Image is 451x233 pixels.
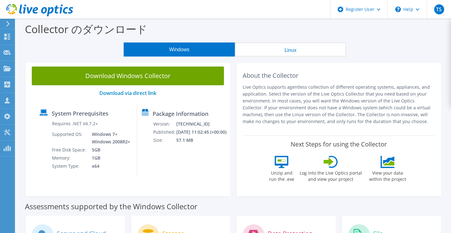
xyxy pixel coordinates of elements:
label: Unzip and run the .exe [268,168,296,182]
td: 5GB [87,146,131,154]
td: Published: [153,128,176,136]
a: Download via direct link [99,90,156,97]
p: Live Optics supports agentless collection of different operating systems, appliances, and applica... [243,84,435,125]
td: System Type: [52,162,87,170]
label: System Prerequisites [52,110,108,116]
label: Package Information [153,111,208,117]
button: Linux [235,42,346,57]
td: Size: [153,136,176,144]
td: Free Disk Space: [52,146,87,154]
a: Download Windows Collector [32,67,224,85]
h2: About the Collector [243,72,435,79]
span: TS [434,4,444,14]
td: 57.1 MB [176,136,227,144]
label: View your data within the project [365,168,410,182]
td: Memory: [52,154,87,162]
td: 1GB [87,154,131,162]
label: Assessments supported by the Windows Collector [25,203,197,210]
button: Windows [124,42,235,57]
svg: \n [395,7,401,12]
label: Log into the Live Optics portal and view your project [299,168,362,182]
td: [DATE] 11:02:45 (+00:00) [176,128,227,136]
label: Requires .NET V4.7.2+ [52,121,98,127]
td: Windows 7+ Windows 2008R2+ [87,130,131,146]
td: x64 [87,162,131,170]
label: Collector のダウンロード [25,22,147,36]
td: Version: [153,120,176,128]
label: Next Steps for using the Collector [291,141,387,148]
td: Supported OS: [52,130,87,146]
td: [TECHNICAL_ID] [176,120,227,128]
